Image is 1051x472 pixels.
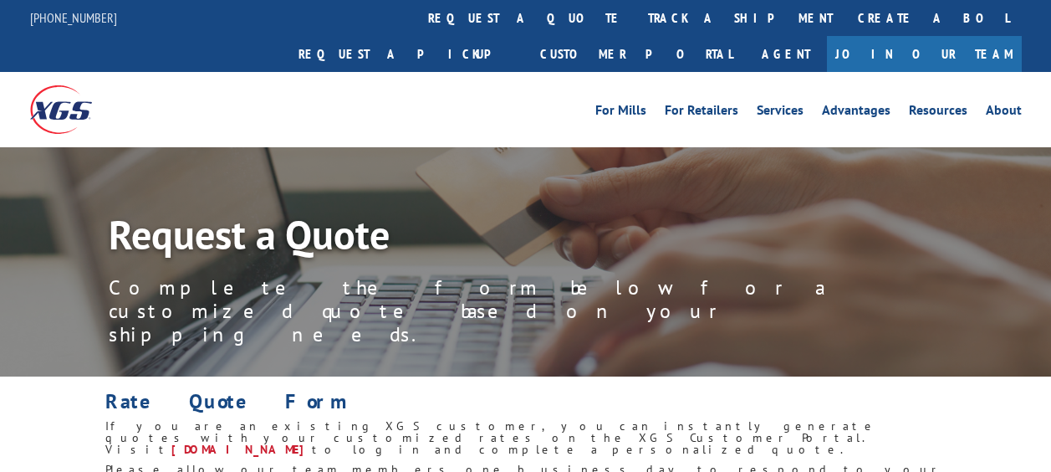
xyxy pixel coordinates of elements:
a: Join Our Team [827,36,1022,72]
a: For Mills [595,104,646,122]
span: If you are an existing XGS customer, you can instantly generate quotes with your customized rates... [105,418,877,457]
a: Advantages [822,104,890,122]
a: For Retailers [665,104,738,122]
h1: Request a Quote [109,214,861,263]
h1: Rate Quote Form [105,392,946,420]
a: Request a pickup [286,36,528,72]
a: About [986,104,1022,122]
a: [DOMAIN_NAME] [171,442,312,457]
span: to log in and complete a personalized quote. [312,442,848,457]
a: Agent [745,36,827,72]
a: Resources [909,104,967,122]
a: Customer Portal [528,36,745,72]
a: Services [757,104,804,122]
a: [PHONE_NUMBER] [30,9,117,26]
p: Complete the form below for a customized quote based on your shipping needs. [109,276,861,346]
